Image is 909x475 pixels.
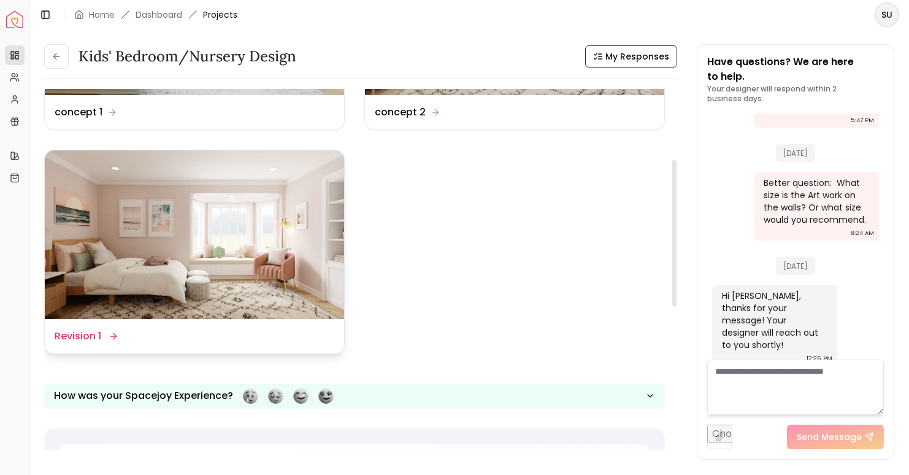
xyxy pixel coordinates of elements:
[850,227,874,239] div: 8:24 AM
[79,47,296,66] h3: Kids' Bedroom/Nursery design
[55,105,102,120] dd: concept 1
[54,388,233,403] p: How was your Spacejoy Experience?
[44,384,665,409] button: How was your Spacejoy Experience?Feeling terribleFeeling badFeeling goodFeeling awesome
[45,150,344,319] img: Revision 1
[707,55,884,84] p: Have questions? We are here to help.
[74,9,237,21] nav: breadcrumb
[203,9,237,21] span: Projects
[55,329,101,344] dd: Revision 1
[875,2,899,27] button: SU
[375,105,426,120] dd: concept 2
[851,114,874,126] div: 5:47 PM
[136,9,182,21] a: Dashboard
[6,11,23,28] img: Spacejoy Logo
[6,11,23,28] a: Spacejoy
[764,177,867,226] div: Better question: What size is the Art work on the walls? Or what size would you recommend.
[89,9,115,21] a: Home
[605,50,669,63] span: My Responses
[776,257,815,275] span: [DATE]
[807,352,832,365] div: 12:26 PM
[776,144,815,162] span: [DATE]
[44,150,345,353] a: Revision 1Revision 1
[722,290,825,351] div: Hi [PERSON_NAME], thanks for your message! Your designer will reach out to you shortly!
[876,4,898,26] span: SU
[585,45,677,68] button: My Responses
[707,84,884,104] p: Your designer will respond within 2 business days.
